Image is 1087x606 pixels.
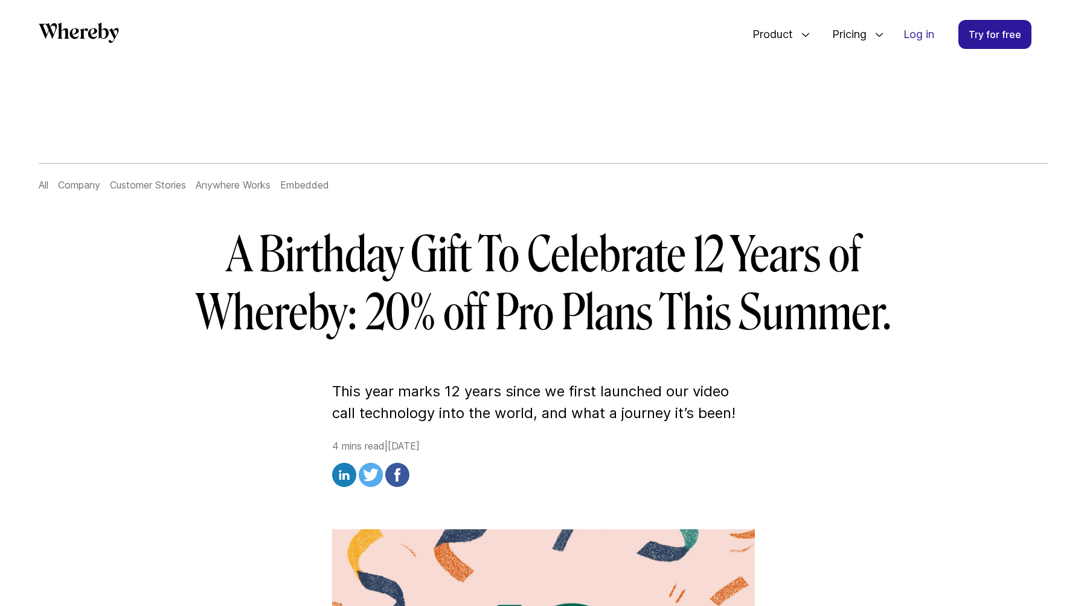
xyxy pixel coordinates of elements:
h1: A Birthday Gift To Celebrate 12 Years of Whereby: 20% off Pro Plans This Summer. [196,226,891,342]
a: Customer Stories [110,179,186,191]
a: All [39,179,48,191]
img: linkedin [332,463,356,487]
a: Embedded [280,179,329,191]
a: Whereby [39,22,119,47]
a: Log in [894,21,944,48]
span: Product [740,15,796,54]
a: Company [58,179,100,191]
img: facebook [385,463,409,487]
a: Anywhere Works [196,179,271,191]
img: twitter [359,463,383,487]
p: This year marks 12 years since we first launched our video call technology into the world, and wh... [332,381,755,424]
span: Pricing [820,15,870,54]
a: Try for free [958,20,1031,49]
svg: Whereby [39,22,119,43]
div: 4 mins read | [DATE] [332,439,755,491]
